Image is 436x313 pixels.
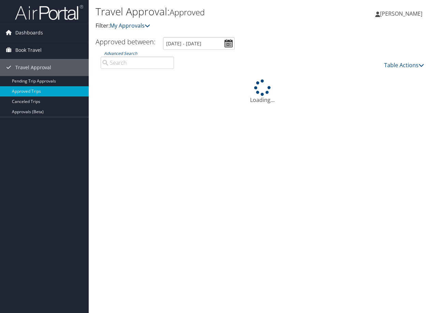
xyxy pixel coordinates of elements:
span: Dashboards [15,24,43,41]
small: Approved [170,6,205,18]
a: Advanced Search [104,50,137,56]
input: Advanced Search [101,57,174,69]
img: airportal-logo.png [15,4,83,20]
span: [PERSON_NAME] [380,10,422,17]
a: My Approvals [110,22,150,29]
span: Travel Approval [15,59,51,76]
span: Book Travel [15,42,42,59]
div: Loading... [96,79,429,104]
h1: Travel Approval: [96,4,318,19]
p: Filter: [96,21,318,30]
a: Table Actions [384,61,424,69]
a: [PERSON_NAME] [375,3,429,24]
input: [DATE] - [DATE] [163,37,235,50]
h3: Approved between: [96,37,156,46]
